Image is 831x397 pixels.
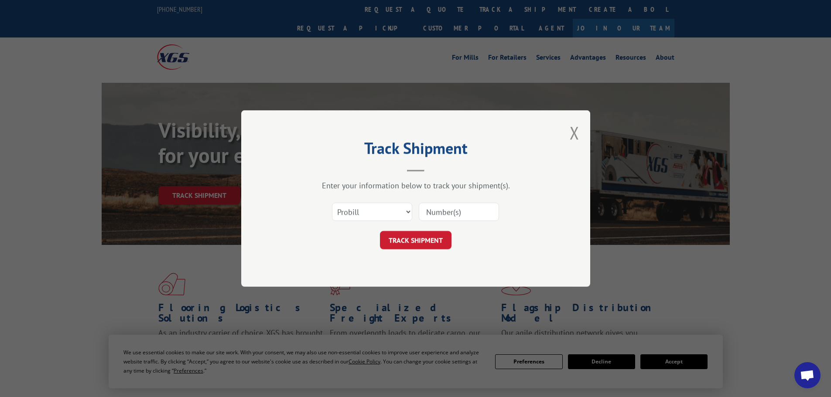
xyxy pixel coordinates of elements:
input: Number(s) [419,203,499,221]
button: TRACK SHIPMENT [380,231,451,249]
div: Open chat [794,362,821,388]
div: Enter your information below to track your shipment(s). [285,180,547,190]
h2: Track Shipment [285,142,547,159]
button: Close modal [570,121,579,144]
